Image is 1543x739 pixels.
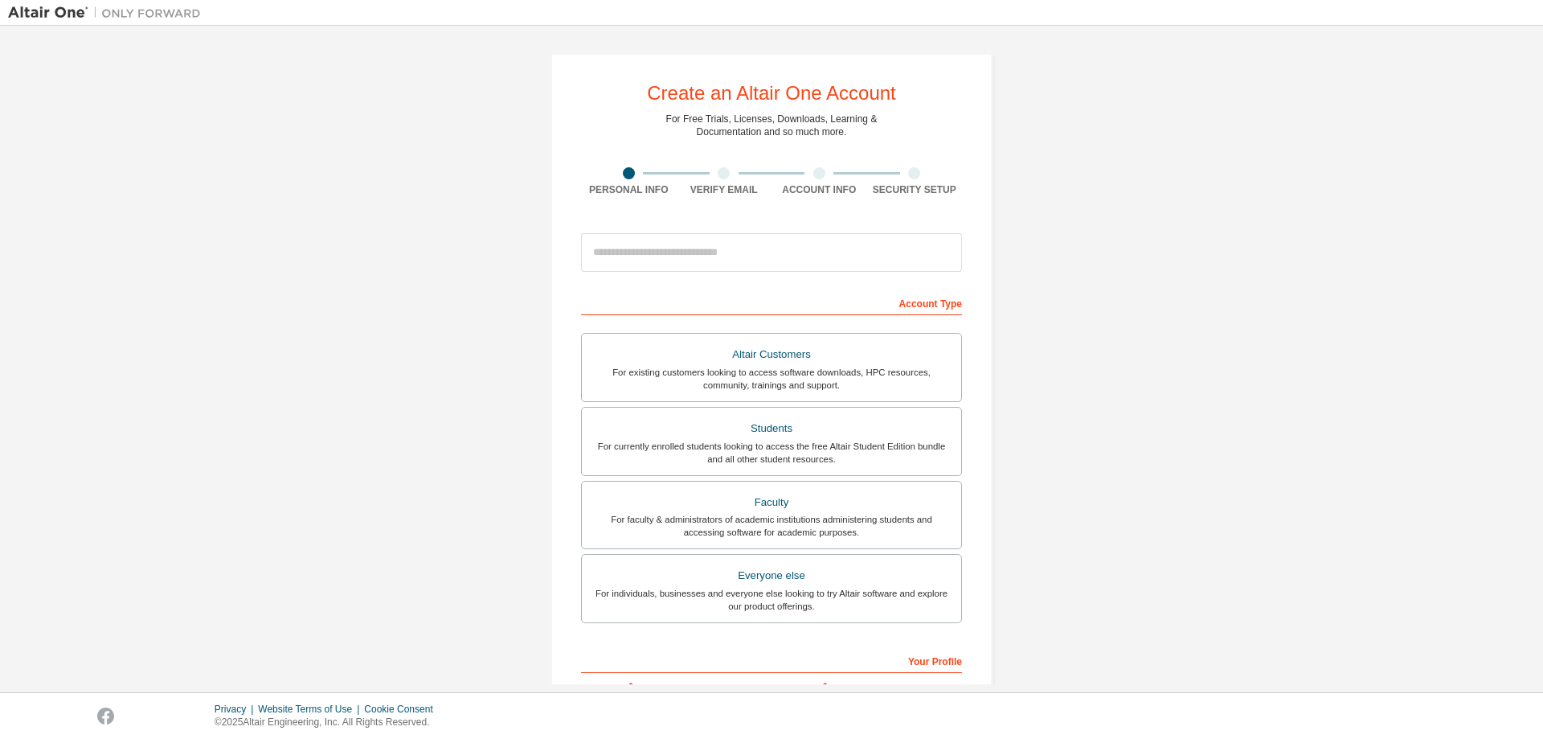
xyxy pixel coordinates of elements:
[215,703,258,716] div: Privacy
[591,440,952,466] div: For currently enrolled students looking to access the free Altair Student Edition bundle and all ...
[666,113,878,138] div: For Free Trials, Licenses, Downloads, Learning & Documentation and so much more.
[591,366,952,392] div: For existing customers looking to access software downloads, HPC resources, community, trainings ...
[771,183,867,196] div: Account Info
[581,681,767,694] label: First Name
[591,587,952,613] div: For individuals, businesses and everyone else looking to try Altair software and explore our prod...
[647,84,896,103] div: Create an Altair One Account
[591,513,952,539] div: For faculty & administrators of academic institutions administering students and accessing softwa...
[215,716,443,729] p: © 2025 Altair Engineering, Inc. All Rights Reserved.
[591,565,952,587] div: Everyone else
[591,491,952,514] div: Faculty
[258,703,364,716] div: Website Terms of Use
[867,183,963,196] div: Security Setup
[581,647,962,673] div: Your Profile
[364,703,442,716] div: Cookie Consent
[776,681,962,694] label: Last Name
[677,183,772,196] div: Verify Email
[591,417,952,440] div: Students
[581,183,677,196] div: Personal Info
[8,5,209,21] img: Altair One
[97,708,114,725] img: facebook.svg
[591,343,952,366] div: Altair Customers
[581,289,962,315] div: Account Type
